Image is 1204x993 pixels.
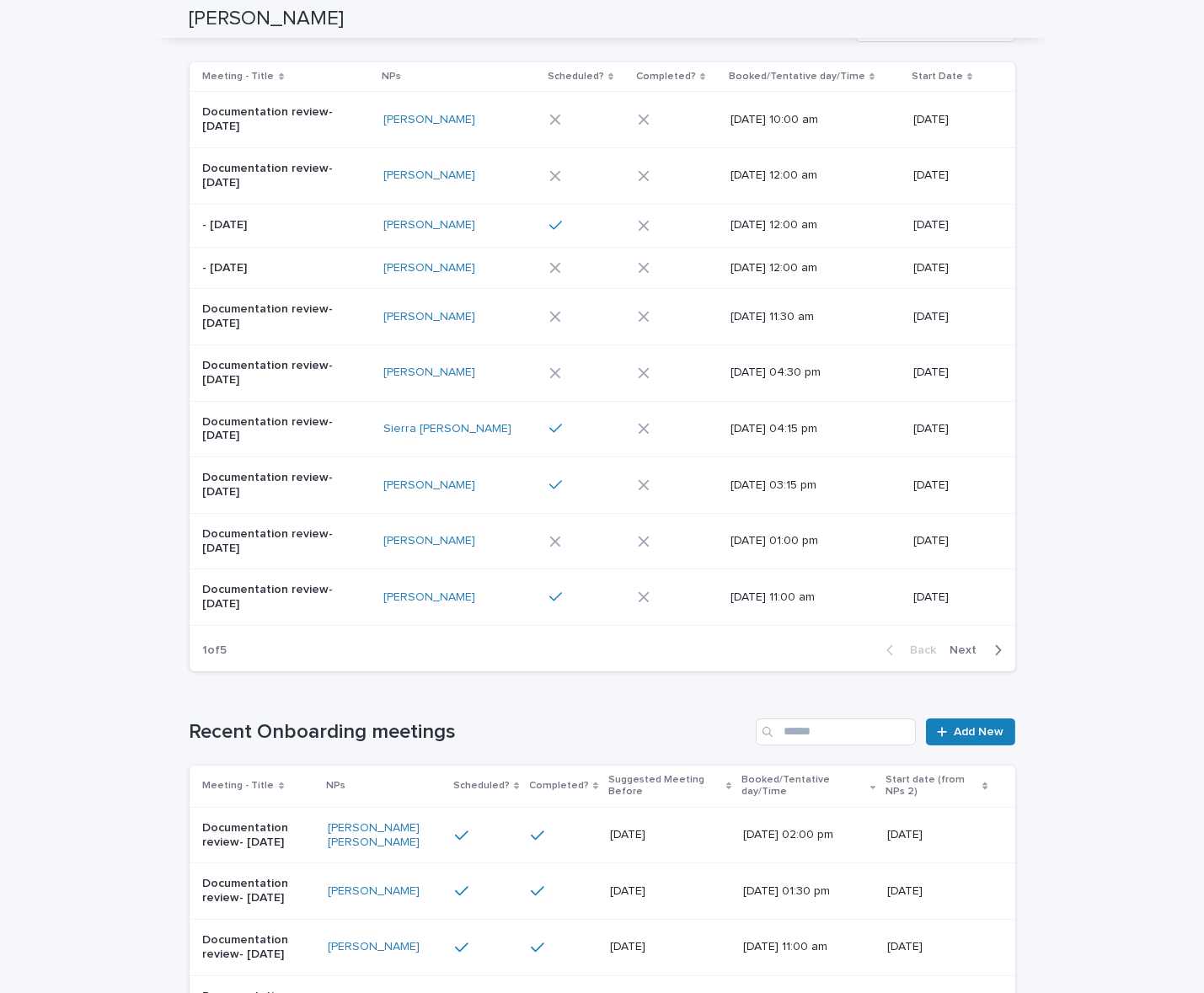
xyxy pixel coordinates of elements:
[328,821,441,850] a: [PERSON_NAME] [PERSON_NAME]
[203,218,344,232] p: - [DATE]
[926,718,1014,745] a: Add New
[913,261,988,275] p: [DATE]
[636,67,696,86] p: Completed?
[190,863,1015,920] tr: Documentation review- [DATE][PERSON_NAME] [DATE][DATE] 01:30 pm[DATE]
[887,828,987,842] p: [DATE]
[190,630,241,671] p: 1 of 5
[203,471,344,499] p: Documentation review- [DATE]
[383,113,475,127] a: [PERSON_NAME]
[730,366,871,380] p: [DATE] 04:30 pm
[190,92,1015,148] tr: Documentation review- [DATE][PERSON_NAME] [DATE] 10:00 am[DATE]
[913,590,988,605] p: [DATE]
[382,67,401,86] p: NPs
[729,67,865,86] p: Booked/Tentative day/Time
[743,940,864,954] p: [DATE] 11:00 am
[203,261,344,275] p: - [DATE]
[190,807,1015,863] tr: Documentation review- [DATE][PERSON_NAME] [PERSON_NAME] [DATE][DATE] 02:00 pm[DATE]
[743,884,864,899] p: [DATE] 01:30 pm
[730,590,871,605] p: [DATE] 11:00 am
[886,771,978,802] p: Start date (from NPs 2)
[610,940,730,954] p: [DATE]
[190,289,1015,345] tr: Documentation review- [DATE][PERSON_NAME] [DATE] 11:30 am[DATE]
[950,644,987,656] span: Next
[190,919,1015,975] tr: Documentation review- [DATE][PERSON_NAME] [DATE][DATE] 11:00 am[DATE]
[383,310,475,324] a: [PERSON_NAME]
[203,583,344,611] p: Documentation review- [DATE]
[383,478,475,493] a: [PERSON_NAME]
[730,422,871,436] p: [DATE] 04:15 pm
[203,105,344,134] p: Documentation review- [DATE]
[610,828,730,842] p: [DATE]
[756,718,916,745] input: Search
[328,940,420,954] a: [PERSON_NAME]
[203,415,344,444] p: Documentation review- [DATE]
[730,534,871,548] p: [DATE] 01:00 pm
[730,218,871,232] p: [DATE] 12:00 am
[326,777,345,795] p: NPs
[901,644,937,656] span: Back
[203,933,315,962] p: Documentation review- [DATE]
[913,366,988,380] p: [DATE]
[730,168,871,183] p: [DATE] 12:00 am
[383,168,475,183] a: [PERSON_NAME]
[190,513,1015,569] tr: Documentation review- [DATE][PERSON_NAME] [DATE] 01:00 pm[DATE]
[913,534,988,548] p: [DATE]
[887,940,987,954] p: [DATE]
[203,302,344,331] p: Documentation review- [DATE]
[203,359,344,387] p: Documentation review- [DATE]
[383,218,475,232] a: [PERSON_NAME]
[203,162,344,190] p: Documentation review- [DATE]
[913,168,988,183] p: [DATE]
[190,147,1015,204] tr: Documentation review- [DATE][PERSON_NAME] [DATE] 12:00 am[DATE]
[190,204,1015,247] tr: - [DATE][PERSON_NAME] [DATE] 12:00 am[DATE]
[955,726,1004,738] span: Add New
[529,777,589,795] p: Completed?
[190,344,1015,401] tr: Documentation review- [DATE][PERSON_NAME] [DATE] 04:30 pm[DATE]
[383,261,475,275] a: [PERSON_NAME]
[887,884,987,899] p: [DATE]
[328,884,420,899] a: [PERSON_NAME]
[383,590,475,605] a: [PERSON_NAME]
[608,771,722,802] p: Suggested Meeting Before
[190,247,1015,289] tr: - [DATE][PERSON_NAME] [DATE] 12:00 am[DATE]
[190,7,345,31] h2: [PERSON_NAME]
[203,67,275,86] p: Meeting - Title
[203,877,315,905] p: Documentation review- [DATE]
[730,478,871,493] p: [DATE] 03:15 pm
[203,821,315,850] p: Documentation review- [DATE]
[190,457,1015,514] tr: Documentation review- [DATE][PERSON_NAME] [DATE] 03:15 pm[DATE]
[913,218,988,232] p: [DATE]
[203,777,275,795] p: Meeting - Title
[873,643,944,658] button: Back
[913,422,988,436] p: [DATE]
[203,527,344,556] p: Documentation review- [DATE]
[913,478,988,493] p: [DATE]
[730,113,871,127] p: [DATE] 10:00 am
[548,67,604,86] p: Scheduled?
[610,884,730,899] p: [DATE]
[741,771,866,802] p: Booked/Tentative day/Time
[730,310,871,324] p: [DATE] 11:30 am
[730,261,871,275] p: [DATE] 12:00 am
[913,310,988,324] p: [DATE]
[912,67,963,86] p: Start Date
[190,569,1015,626] tr: Documentation review- [DATE][PERSON_NAME] [DATE] 11:00 am[DATE]
[190,401,1015,457] tr: Documentation review- [DATE]Sierra [PERSON_NAME] [DATE] 04:15 pm[DATE]
[944,643,1015,658] button: Next
[913,113,988,127] p: [DATE]
[743,828,864,842] p: [DATE] 02:00 pm
[453,777,510,795] p: Scheduled?
[383,366,475,380] a: [PERSON_NAME]
[383,534,475,548] a: [PERSON_NAME]
[383,422,511,436] a: Sierra [PERSON_NAME]
[190,720,750,745] h1: Recent Onboarding meetings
